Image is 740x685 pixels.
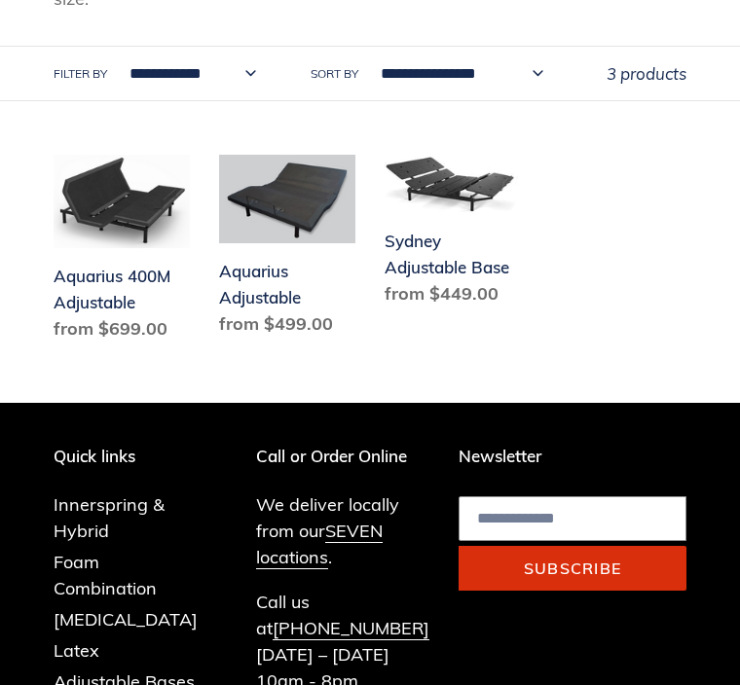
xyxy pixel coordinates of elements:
[385,155,521,314] a: Sydney Adjustable Base
[54,65,107,83] label: Filter by
[311,65,358,83] label: Sort by
[219,155,355,344] a: Aquarius Adjustable
[54,493,165,542] a: Innerspring & Hybrid
[256,491,429,570] p: We deliver locally from our .
[607,63,686,84] span: 3 products
[54,155,190,349] a: Aquarius 400M Adjustable
[459,447,686,466] p: Newsletter
[273,617,429,640] a: [PHONE_NUMBER]
[524,559,622,578] span: Subscribe
[54,447,227,466] p: Quick links
[54,551,157,599] a: Foam Combination
[459,496,686,541] input: Email address
[256,520,383,569] a: SEVEN locations
[256,447,429,466] p: Call or Order Online
[459,546,686,591] button: Subscribe
[54,639,99,662] a: Latex
[54,608,198,631] a: [MEDICAL_DATA]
